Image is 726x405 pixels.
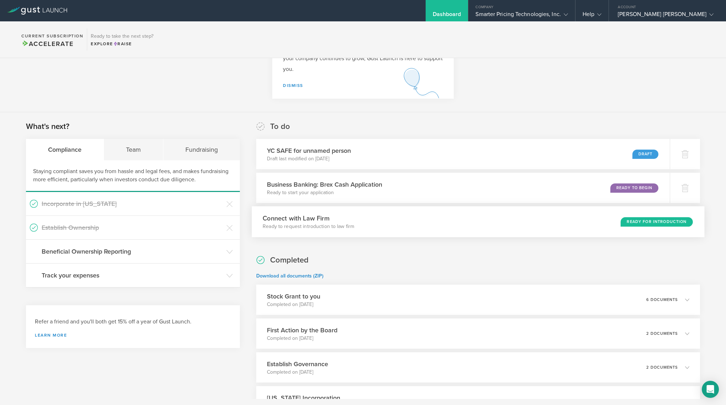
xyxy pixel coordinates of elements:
a: Download all documents (ZIP) [256,273,323,279]
h3: Connect with Law Firm [263,213,354,223]
h3: Ready to take the next step? [91,34,153,39]
p: Completed on [DATE] [267,335,337,342]
div: Smarter Pricing Technologies, Inc. [475,11,568,21]
span: Raise [113,41,132,46]
div: Fundraising [163,139,240,160]
p: 2 documents [646,365,678,369]
div: Ready to Begin [610,183,658,193]
div: Help [583,11,601,21]
p: Draft last modified on [DATE] [267,155,351,162]
div: [PERSON_NAME] [PERSON_NAME] [618,11,714,21]
a: Dismiss [283,83,303,88]
h2: Completed [270,255,309,265]
h3: Refer a friend and you'll both get 15% off a year of Gust Launch. [35,318,231,326]
p: Ready to start your application [267,189,382,196]
div: Dashboard [433,11,461,21]
div: Draft [632,150,658,159]
span: Accelerate [21,40,73,48]
h3: YC SAFE for unnamed person [267,146,351,155]
div: Staying compliant saves you from hassle and legal fees, and makes fundraising more efficient, par... [26,160,240,192]
h3: Establish Governance [267,359,328,369]
div: Team [104,139,163,160]
p: Completed on [DATE] [267,369,328,376]
div: Open Intercom Messenger [702,381,719,398]
div: Explore [91,41,153,47]
p: Ready to request introduction to law firm [263,223,354,230]
h3: Beneficial Ownership Reporting [42,247,223,256]
h3: [US_STATE] Incorporation [267,393,340,403]
p: 6 documents [646,298,678,302]
div: YC SAFE for unnamed personDraft last modified on [DATE]Draft [256,139,670,169]
div: Connect with Law FirmReady to request introduction to law firmReady for Introduction [252,206,704,237]
h2: To do [270,121,290,132]
h3: Stock Grant to you [267,292,320,301]
h3: Track your expenses [42,271,223,280]
h3: Business Banking: Brex Cash Application [267,180,382,189]
a: Learn more [35,333,231,337]
h3: Establish Ownership [42,223,223,232]
h2: Current Subscription [21,34,83,38]
h3: Incorporate in [US_STATE] [42,199,223,208]
div: Business Banking: Brex Cash ApplicationReady to start your applicationReady to Begin [256,173,670,203]
p: Completed on [DATE] [267,301,320,308]
h2: What's next? [26,121,69,132]
p: 2 documents [646,332,678,336]
div: Ready to take the next step?ExploreRaise [87,28,157,51]
h3: First Action by the Board [267,326,337,335]
p: Now that you've issued stock, your company is fully formed. As your company continues to grow, Gu... [283,42,443,74]
div: Ready for Introduction [621,217,693,227]
div: Compliance [26,139,104,160]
